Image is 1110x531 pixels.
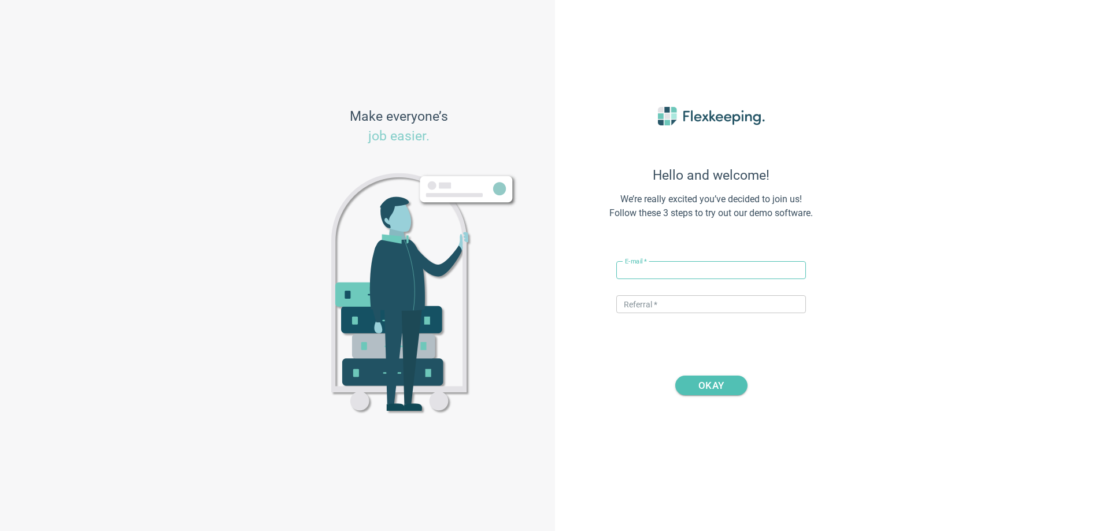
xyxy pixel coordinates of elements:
[584,192,838,221] span: We’re really excited you’ve decided to join us! Follow these 3 steps to try out our demo software.
[584,168,838,183] span: Hello and welcome!
[698,376,724,395] span: OKAY
[675,376,748,395] button: OKAY
[368,128,430,144] span: job easier.
[350,107,448,147] span: Make everyone’s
